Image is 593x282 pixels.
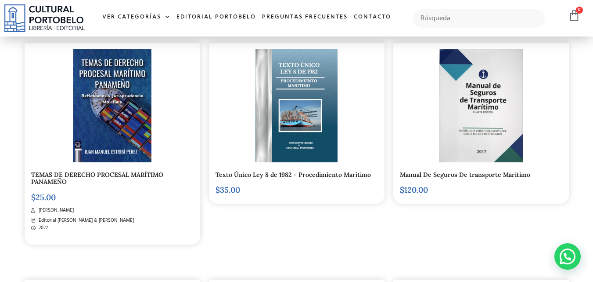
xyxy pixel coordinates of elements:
span: 2022 [36,224,48,232]
input: Búsqueda [413,9,545,28]
a: 0 [568,9,580,22]
a: Contacto [351,8,394,27]
a: Texto Único Ley 8 de 1982 – Procedimiento Marítimo [216,171,371,179]
img: img20221102_16392863-scaled-1.jpg [439,49,522,162]
span: $ [31,192,36,202]
span: $ [400,185,404,195]
bdi: 25.00 [31,192,56,202]
img: img20230912_11022832 [73,49,151,162]
span: 0 [576,7,583,14]
bdi: 35.00 [216,185,240,195]
a: Editorial Portobelo [173,8,259,27]
a: Preguntas frecuentes [259,8,351,27]
a: Ver Categorías [99,8,173,27]
div: WhatsApp contact [554,243,581,270]
bdi: 120.00 [400,185,428,195]
span: $ [216,185,220,195]
a: TEMAS DE DERECHO PROCESAL MARÍTIMO PANAMEÑO [31,171,163,186]
span: [PERSON_NAME] [36,207,74,214]
span: Editorial [PERSON_NAME] & [PERSON_NAME] [36,217,134,224]
img: Captura de Pantalla 2023-01-27 a la(s) 1.30.21 p. m. [255,49,338,162]
a: Manual De Seguros De transporte Marítimo [400,171,530,179]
